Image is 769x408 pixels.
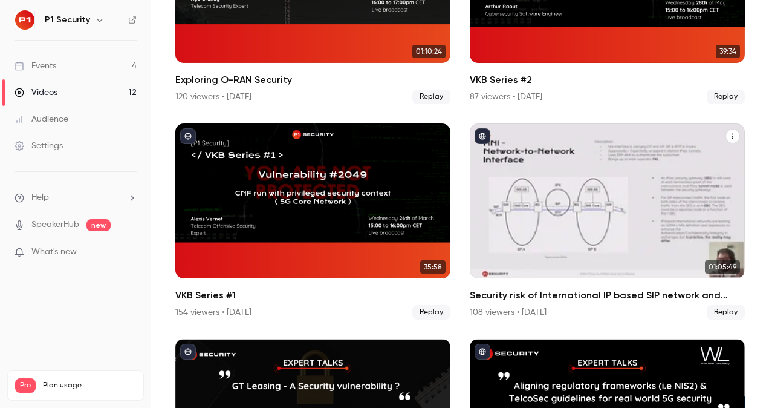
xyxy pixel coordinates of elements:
span: What's new [31,246,77,258]
a: 35:58VKB Series #1154 viewers • [DATE]Replay [175,123,450,320]
h2: Exploring O-RAN Security [175,73,450,87]
h2: VKB Series #1 [175,288,450,303]
button: published [180,344,196,360]
span: new [86,219,111,231]
span: Replay [412,90,450,104]
div: Settings [15,140,63,152]
iframe: Noticeable Trigger [122,247,137,258]
a: 01:05:49Security risk of International IP based SIP network and effectiveness of SIP IDS108 viewe... [470,123,745,320]
button: published [475,128,490,144]
span: Replay [707,90,745,104]
div: Events [15,60,56,72]
span: Plan usage [43,381,136,390]
img: P1 Security [15,10,34,30]
h2: VKB Series #2 [470,73,745,87]
div: Audience [15,113,68,125]
li: VKB Series #1 [175,123,450,320]
div: 87 viewers • [DATE] [470,91,542,103]
div: 108 viewers • [DATE] [470,306,547,318]
span: 01:05:49 [705,260,740,274]
h6: P1 Security [45,14,90,26]
div: 154 viewers • [DATE] [175,306,251,318]
span: Help [31,191,49,204]
button: published [475,344,490,360]
span: Pro [15,378,36,393]
span: 01:10:24 [412,45,446,58]
div: Videos [15,87,57,99]
button: published [180,128,196,144]
a: SpeakerHub [31,219,79,231]
span: Replay [707,305,745,320]
span: 35:58 [420,260,446,274]
div: 120 viewers • [DATE] [175,91,251,103]
span: 39:34 [716,45,740,58]
span: Replay [412,305,450,320]
li: help-dropdown-opener [15,191,137,204]
li: Security risk of International IP based SIP network and effectiveness of SIP IDS [470,123,745,320]
h2: Security risk of International IP based SIP network and effectiveness of SIP IDS [470,288,745,303]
